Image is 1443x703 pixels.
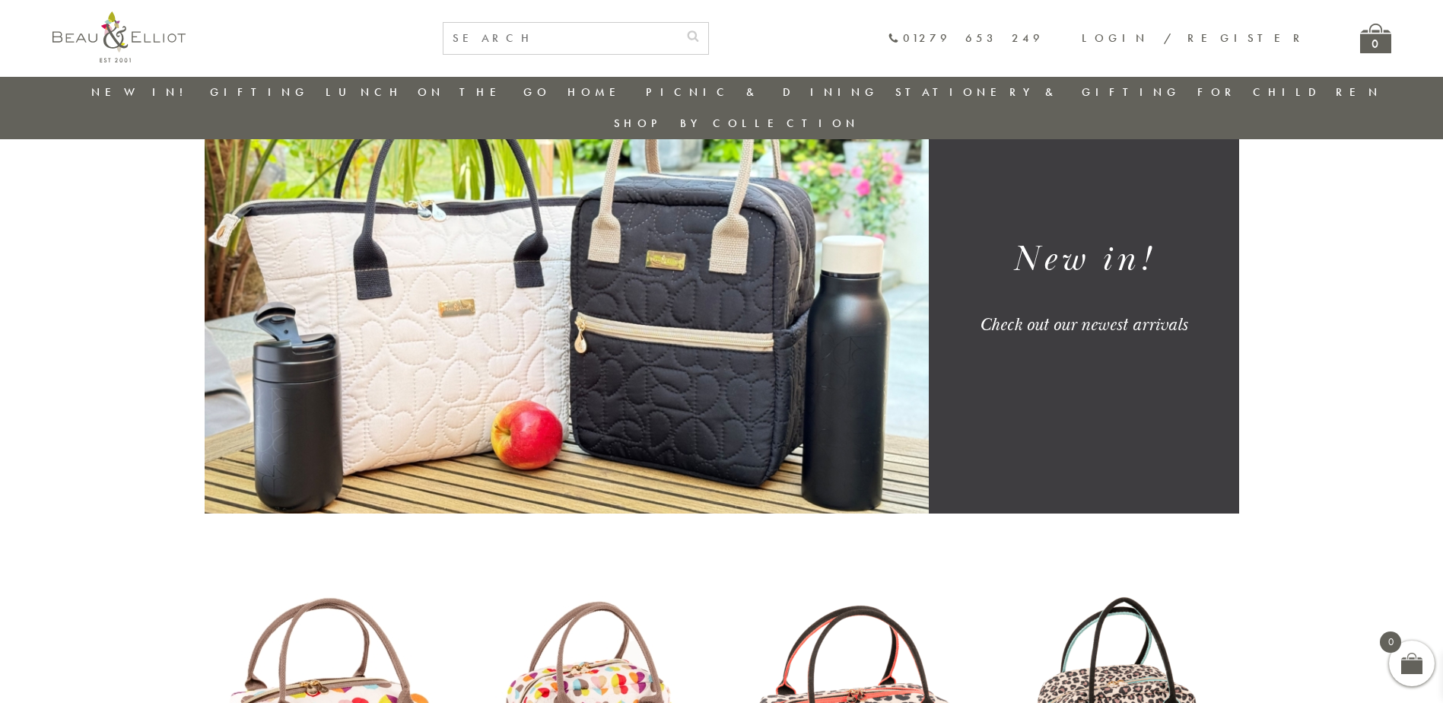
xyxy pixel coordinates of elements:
[52,11,186,62] img: logo
[210,84,309,100] a: Gifting
[646,84,879,100] a: Picnic & Dining
[947,313,1220,336] div: Check out our newest arrivals
[1380,631,1401,653] span: 0
[326,84,551,100] a: Lunch On The Go
[567,84,628,100] a: Home
[1197,84,1382,100] a: For Children
[91,84,193,100] a: New in!
[443,23,678,54] input: SEARCH
[1360,24,1391,53] a: 0
[888,32,1044,45] a: 01279 653 249
[1082,30,1307,46] a: Login / Register
[614,116,860,131] a: Shop by collection
[947,237,1220,283] h1: New in!
[895,84,1181,100] a: Stationery & Gifting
